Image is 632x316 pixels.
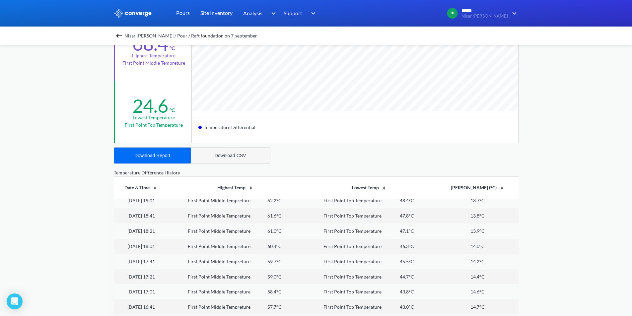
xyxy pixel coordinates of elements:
[323,288,382,295] div: First Point Top Temperature
[248,185,253,191] img: sort-icon.svg
[114,284,169,299] td: [DATE] 17:01
[499,185,505,191] img: sort-icon.svg
[114,239,169,254] td: [DATE] 18:01
[437,299,519,315] td: 14.7°C
[114,269,169,284] td: [DATE] 17:21
[267,288,282,295] div: 58.4°C
[437,284,519,299] td: 14.6°C
[400,227,414,235] div: 47.1°C
[134,153,170,158] div: Download Report
[400,258,414,265] div: 45.5°C
[323,258,382,265] div: First Point Top Temperature
[382,185,387,191] img: sort-icon.svg
[461,14,508,19] span: Nisar [PERSON_NAME]
[188,288,250,295] div: First Point Middle Tempreture
[437,193,519,208] td: 13.7°C
[267,273,282,281] div: 59.0°C
[323,273,382,281] div: First Point Top Temperature
[114,177,169,199] th: Date & Time
[215,153,246,158] div: Download CSV
[284,9,302,17] span: Support
[400,243,414,250] div: 46.3°C
[125,121,183,129] p: First Point Top Temperature
[400,288,414,295] div: 43.8°C
[114,148,191,163] button: Download Report
[267,258,282,265] div: 59.7°C
[267,303,282,311] div: 57.7°C
[188,212,250,220] div: First Point Middle Tempreture
[133,114,175,121] div: Lowest temperature
[243,9,262,17] span: Analysis
[114,9,152,18] img: logo_ewhite.svg
[267,243,282,250] div: 60.4°C
[323,243,382,250] div: First Point Top Temperature
[267,227,282,235] div: 61.0°C
[302,177,436,199] th: Lowest Temp
[188,243,250,250] div: First Point Middle Tempreture
[188,227,250,235] div: First Point Middle Tempreture
[114,169,519,176] div: Temperature Difference History
[437,177,519,199] th: [PERSON_NAME] (°C)
[188,197,250,204] div: First Point Middle Tempreture
[267,212,282,220] div: 61.6°C
[114,208,169,223] td: [DATE] 18:41
[168,177,302,199] th: Highest Temp
[114,193,169,208] td: [DATE] 19:01
[400,303,414,311] div: 43.0°C
[323,212,382,220] div: First Point Top Temperature
[122,59,185,67] p: First Point Middle Tempreture
[115,32,123,40] img: backspace.svg
[400,197,414,204] div: 48.4°C
[323,303,382,311] div: First Point Top Temperature
[323,197,382,204] div: First Point Top Temperature
[267,197,282,204] div: 62.2°C
[188,258,250,265] div: First Point Middle Tempreture
[114,299,169,315] td: [DATE] 16:41
[132,52,176,59] div: Highest temperature
[437,254,519,269] td: 14.2°C
[124,31,257,40] span: Nisar [PERSON_NAME] / Pour / Raft foundation on 7-september
[188,303,250,311] div: First Point Middle Tempreture
[114,223,169,239] td: [DATE] 18:21
[437,223,519,239] td: 13.9°C
[323,227,382,235] div: First Point Top Temperature
[508,9,519,17] img: downArrow.svg
[267,9,277,17] img: downArrow.svg
[307,9,317,17] img: downArrow.svg
[437,208,519,223] td: 13.8°C
[191,148,270,163] button: Download CSV
[7,293,23,309] div: Open Intercom Messenger
[400,273,414,281] div: 44.7°C
[152,185,158,191] img: sort-icon.svg
[437,239,519,254] td: 14.0°C
[188,273,250,281] div: First Point Middle Tempreture
[198,122,261,138] div: Temperature Differential
[437,269,519,284] td: 14.4°C
[114,254,169,269] td: [DATE] 17:41
[400,212,414,220] div: 47.8°C
[132,95,168,117] div: 24.6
